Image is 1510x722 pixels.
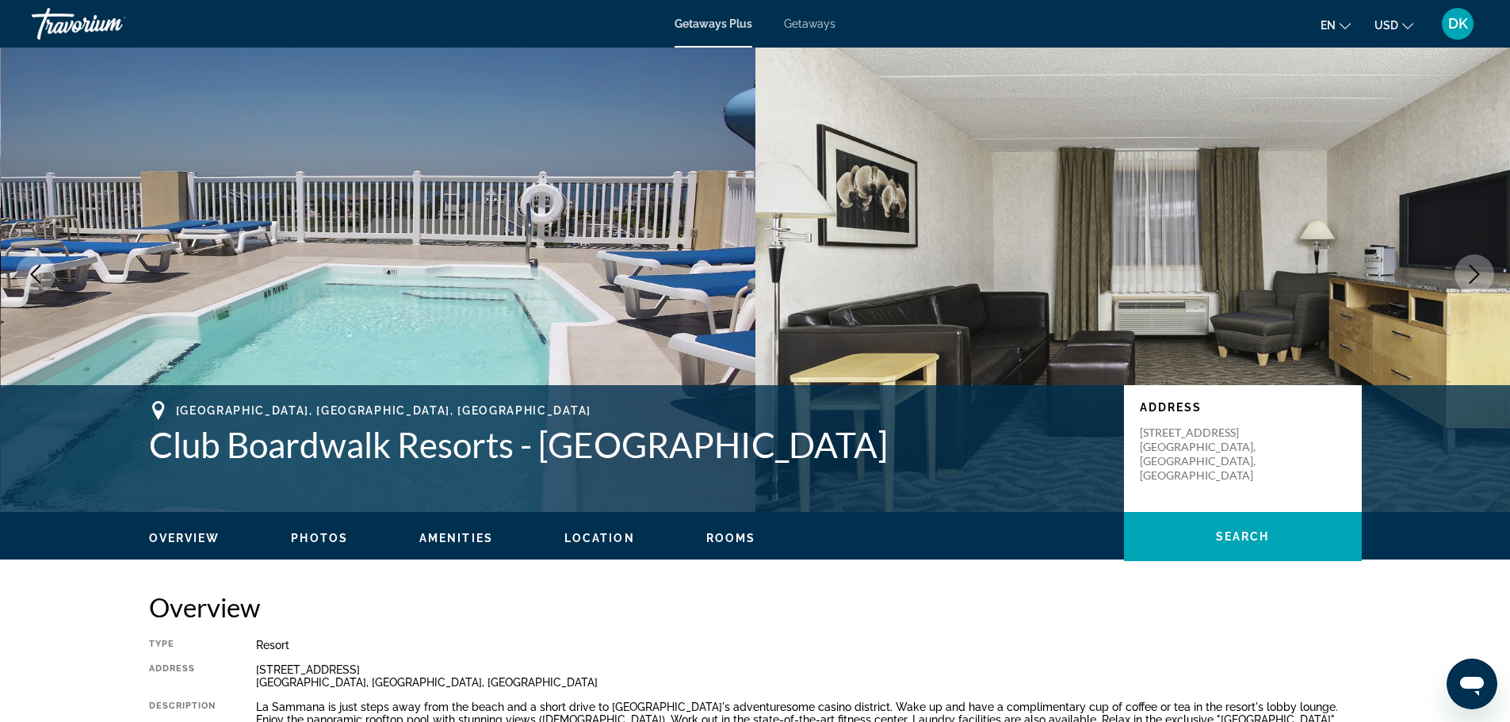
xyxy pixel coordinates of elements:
button: Next image [1455,254,1494,294]
button: Change currency [1374,13,1413,36]
span: USD [1374,19,1398,32]
div: [STREET_ADDRESS] [GEOGRAPHIC_DATA], [GEOGRAPHIC_DATA], [GEOGRAPHIC_DATA] [256,663,1362,689]
button: Rooms [706,531,756,545]
iframe: Button to launch messaging window [1447,659,1497,709]
h2: Overview [149,591,1362,623]
button: Amenities [419,531,493,545]
span: Search [1216,530,1270,543]
button: User Menu [1437,7,1478,40]
a: Getaways Plus [675,17,752,30]
div: Resort [256,639,1362,651]
a: Travorium [32,3,190,44]
span: Amenities [419,532,493,544]
span: Overview [149,532,220,544]
span: en [1321,19,1336,32]
h1: Club Boardwalk Resorts - [GEOGRAPHIC_DATA] [149,424,1108,465]
span: DK [1448,16,1468,32]
button: Location [564,531,635,545]
a: Getaways [784,17,835,30]
button: Change language [1321,13,1351,36]
p: Address [1140,401,1346,414]
span: Photos [291,532,348,544]
div: Address [149,663,216,689]
button: Overview [149,531,220,545]
div: Type [149,639,216,651]
span: Rooms [706,532,756,544]
button: Search [1124,512,1362,561]
span: Location [564,532,635,544]
p: [STREET_ADDRESS] [GEOGRAPHIC_DATA], [GEOGRAPHIC_DATA], [GEOGRAPHIC_DATA] [1140,426,1267,483]
button: Previous image [16,254,55,294]
button: Photos [291,531,348,545]
span: [GEOGRAPHIC_DATA], [GEOGRAPHIC_DATA], [GEOGRAPHIC_DATA] [176,404,591,417]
